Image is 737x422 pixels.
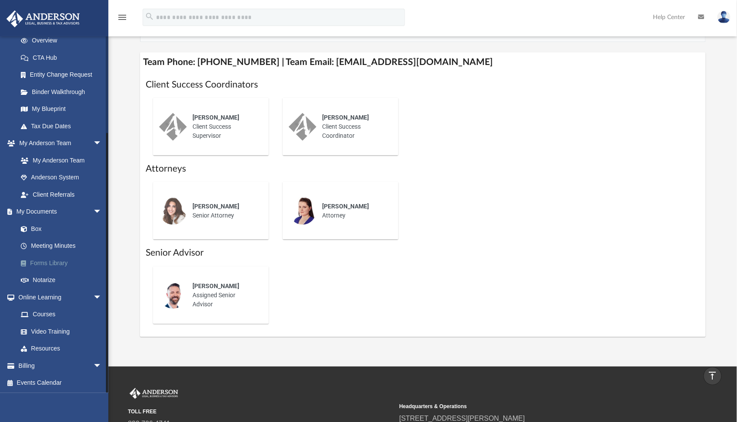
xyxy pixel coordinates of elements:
img: Anderson Advisors Platinum Portal [4,10,82,27]
img: thumbnail [159,113,187,141]
span: [PERSON_NAME] [193,282,240,289]
a: Video Training [12,323,106,340]
a: Overview [12,32,115,49]
div: Senior Attorney [187,196,263,226]
i: menu [117,12,127,23]
a: Anderson System [12,169,111,186]
a: Courses [12,306,111,323]
small: Headquarters & Operations [399,403,665,411]
a: Forms Library [12,254,115,272]
span: [PERSON_NAME] [323,203,369,210]
a: CTA Hub [12,49,115,66]
span: [PERSON_NAME] [323,114,369,121]
a: menu [117,16,127,23]
h4: Team Phone: [PHONE_NUMBER] | Team Email: [EMAIL_ADDRESS][DOMAIN_NAME] [140,52,706,72]
a: My Anderson Team [12,152,106,169]
img: thumbnail [289,113,316,141]
a: Resources [12,340,111,357]
a: Events Calendar [6,374,115,392]
img: User Pic [717,11,730,23]
i: search [145,12,154,21]
a: Tax Due Dates [12,117,115,135]
h1: Senior Advisor [146,247,700,259]
span: arrow_drop_down [93,203,111,221]
span: arrow_drop_down [93,357,111,375]
a: Entity Change Request [12,66,115,84]
a: My Documentsarrow_drop_down [6,203,115,221]
span: arrow_drop_down [93,135,111,153]
span: [PERSON_NAME] [193,203,240,210]
a: Client Referrals [12,186,111,203]
a: Notarize [12,272,115,289]
img: Anderson Advisors Platinum Portal [128,388,180,399]
a: My Anderson Teamarrow_drop_down [6,135,111,152]
img: thumbnail [159,281,187,309]
a: Billingarrow_drop_down [6,357,115,374]
a: Binder Walkthrough [12,83,115,101]
span: [PERSON_NAME] [193,114,240,121]
div: Attorney [316,196,392,226]
h1: Client Success Coordinators [146,78,700,91]
a: My Blueprint [12,101,111,118]
a: vertical_align_top [704,367,722,385]
span: arrow_drop_down [93,289,111,306]
small: TOLL FREE [128,408,393,416]
img: thumbnail [289,197,316,225]
div: Client Success Supervisor [187,107,263,146]
a: Box [12,220,111,237]
img: thumbnail [159,197,187,225]
div: Client Success Coordinator [316,107,392,146]
a: Online Learningarrow_drop_down [6,289,111,306]
i: vertical_align_top [708,370,718,381]
h1: Attorneys [146,162,700,175]
a: Meeting Minutes [12,237,115,255]
div: Assigned Senior Advisor [187,276,263,315]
